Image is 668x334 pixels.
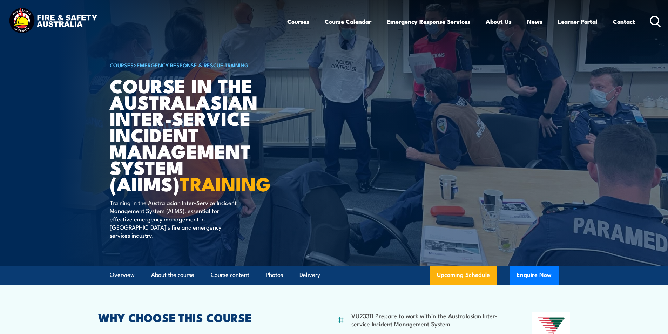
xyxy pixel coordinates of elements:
[137,61,249,69] a: Emergency Response & Rescue Training
[430,266,497,285] a: Upcoming Schedule
[110,61,283,69] h6: >
[351,312,498,328] li: VU23311 Prepare to work within the Australasian Inter-service Incident Management System
[110,266,135,284] a: Overview
[98,312,303,322] h2: WHY CHOOSE THIS COURSE
[527,12,542,31] a: News
[110,198,238,239] p: Training in the Australasian Inter-Service Incident Management System (AIIMS), essential for effe...
[325,12,371,31] a: Course Calendar
[151,266,194,284] a: About the course
[387,12,470,31] a: Emergency Response Services
[287,12,309,31] a: Courses
[299,266,320,284] a: Delivery
[110,61,134,69] a: COURSES
[510,266,559,285] button: Enquire Now
[613,12,635,31] a: Contact
[266,266,283,284] a: Photos
[110,77,283,192] h1: Course in the Australasian Inter-service Incident Management System (AIIMS)
[486,12,512,31] a: About Us
[211,266,249,284] a: Course content
[558,12,598,31] a: Learner Portal
[180,169,271,198] strong: TRAINING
